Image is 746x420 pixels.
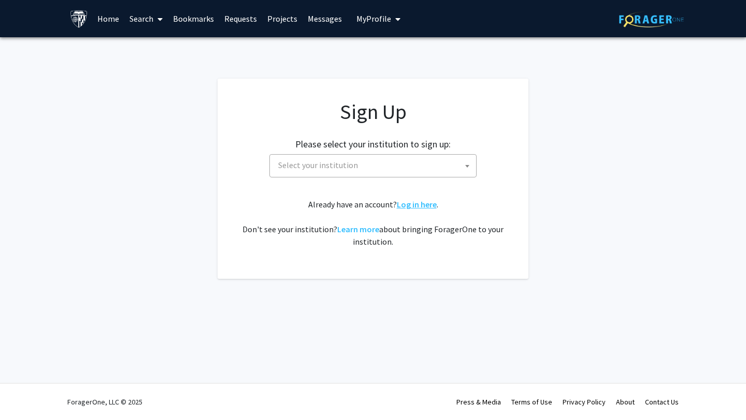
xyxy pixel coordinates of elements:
[269,154,477,177] span: Select your institution
[337,224,379,234] a: Learn more about bringing ForagerOne to your institution
[278,160,358,170] span: Select your institution
[303,1,347,37] a: Messages
[356,13,391,24] span: My Profile
[168,1,219,37] a: Bookmarks
[397,199,437,209] a: Log in here
[295,139,451,150] h2: Please select your institution to sign up:
[124,1,168,37] a: Search
[219,1,262,37] a: Requests
[67,384,142,420] div: ForagerOne, LLC © 2025
[616,397,635,407] a: About
[238,198,508,248] div: Already have an account? . Don't see your institution? about bringing ForagerOne to your institut...
[511,397,552,407] a: Terms of Use
[92,1,124,37] a: Home
[645,397,679,407] a: Contact Us
[274,155,476,176] span: Select your institution
[238,99,508,124] h1: Sign Up
[70,10,88,28] img: Johns Hopkins University Logo
[563,397,606,407] a: Privacy Policy
[8,373,44,412] iframe: Chat
[456,397,501,407] a: Press & Media
[262,1,303,37] a: Projects
[619,11,684,27] img: ForagerOne Logo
